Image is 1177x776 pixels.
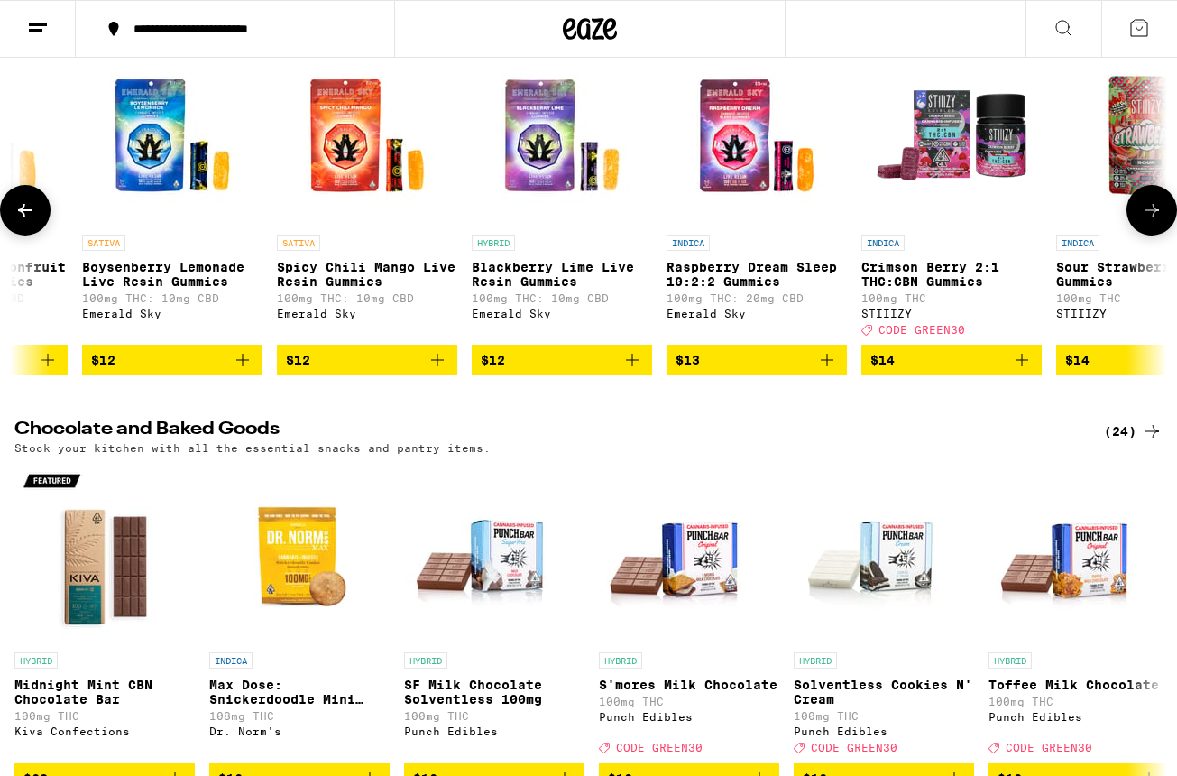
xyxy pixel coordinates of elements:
[794,710,974,722] p: 100mg THC
[404,652,447,669] p: HYBRID
[209,463,390,762] a: Open page for Max Dose: Snickerdoodle Mini Cookie - Indica from Dr. Norm's
[599,463,779,643] img: Punch Edibles - S'mores Milk Chocolate
[861,345,1042,375] button: Add to bag
[14,420,1074,442] h2: Chocolate and Baked Goods
[811,743,897,754] span: CODE GREEN30
[209,710,390,722] p: 108mg THC
[988,696,1169,707] p: 100mg THC
[14,463,195,643] img: Kiva Confections - Midnight Mint CBN Chocolate Bar
[599,463,779,762] a: Open page for S'mores Milk Chocolate from Punch Edibles
[1006,743,1092,754] span: CODE GREEN30
[82,345,262,375] button: Add to bag
[404,678,584,707] p: SF Milk Chocolate Solventless 100mg
[472,260,652,289] p: Blackberry Lime Live Resin Gummies
[1104,420,1163,442] a: (24)
[667,260,847,289] p: Raspberry Dream Sleep 10:2:2 Gummies
[599,696,779,707] p: 100mg THC
[14,652,58,669] p: HYBRID
[1056,235,1099,251] p: INDICA
[14,463,195,762] a: Open page for Midnight Mint CBN Chocolate Bar from Kiva Confections
[599,652,642,669] p: HYBRID
[667,292,847,304] p: 100mg THC: 20mg CBD
[404,463,584,643] img: Punch Edibles - SF Milk Chocolate Solventless 100mg
[794,652,837,669] p: HYBRID
[667,45,847,226] img: Emerald Sky - Raspberry Dream Sleep 10:2:2 Gummies
[870,353,895,367] span: $14
[988,678,1169,692] p: Toffee Milk Chocolate
[599,678,779,692] p: S'mores Milk Chocolate
[861,292,1042,304] p: 100mg THC
[286,353,310,367] span: $12
[209,463,390,643] img: Dr. Norm's - Max Dose: Snickerdoodle Mini Cookie - Indica
[404,463,584,762] a: Open page for SF Milk Chocolate Solventless 100mg from Punch Edibles
[277,235,320,251] p: SATIVA
[277,45,457,345] a: Open page for Spicy Chili Mango Live Resin Gummies from Emerald Sky
[209,725,390,737] div: Dr. Norm's
[472,308,652,319] div: Emerald Sky
[277,345,457,375] button: Add to bag
[676,353,700,367] span: $13
[14,725,195,737] div: Kiva Confections
[988,711,1169,723] div: Punch Edibles
[988,652,1032,669] p: HYBRID
[878,324,965,336] span: CODE GREEN30
[472,345,652,375] button: Add to bag
[794,678,974,707] p: Solventless Cookies N' Cream
[481,353,505,367] span: $12
[277,308,457,319] div: Emerald Sky
[667,235,710,251] p: INDICA
[209,678,390,707] p: Max Dose: Snickerdoodle Mini Cookie - Indica
[794,463,974,762] a: Open page for Solventless Cookies N' Cream from Punch Edibles
[472,45,652,345] a: Open page for Blackberry Lime Live Resin Gummies from Emerald Sky
[91,353,115,367] span: $12
[794,463,974,643] img: Punch Edibles - Solventless Cookies N' Cream
[472,235,515,251] p: HYBRID
[616,743,703,754] span: CODE GREEN30
[82,235,125,251] p: SATIVA
[209,652,253,669] p: INDICA
[277,45,457,226] img: Emerald Sky - Spicy Chili Mango Live Resin Gummies
[472,292,652,304] p: 100mg THC: 10mg CBD
[599,711,779,723] div: Punch Edibles
[861,45,1042,345] a: Open page for Crimson Berry 2:1 THC:CBN Gummies from STIIIZY
[277,292,457,304] p: 100mg THC: 10mg CBD
[14,710,195,722] p: 100mg THC
[11,13,130,27] span: Hi. Need any help?
[82,45,262,226] img: Emerald Sky - Boysenberry Lemonade Live Resin Gummies
[82,308,262,319] div: Emerald Sky
[861,235,905,251] p: INDICA
[988,463,1169,762] a: Open page for Toffee Milk Chocolate from Punch Edibles
[861,260,1042,289] p: Crimson Berry 2:1 THC:CBN Gummies
[82,45,262,345] a: Open page for Boysenberry Lemonade Live Resin Gummies from Emerald Sky
[861,308,1042,319] div: STIIIZY
[14,678,195,707] p: Midnight Mint CBN Chocolate Bar
[277,260,457,289] p: Spicy Chili Mango Live Resin Gummies
[14,442,491,454] p: Stock your kitchen with all the essential snacks and pantry items.
[667,345,847,375] button: Add to bag
[1065,353,1090,367] span: $14
[82,292,262,304] p: 100mg THC: 10mg CBD
[404,710,584,722] p: 100mg THC
[861,45,1042,226] img: STIIIZY - Crimson Berry 2:1 THC:CBN Gummies
[667,45,847,345] a: Open page for Raspberry Dream Sleep 10:2:2 Gummies from Emerald Sky
[988,463,1169,643] img: Punch Edibles - Toffee Milk Chocolate
[667,308,847,319] div: Emerald Sky
[472,45,652,226] img: Emerald Sky - Blackberry Lime Live Resin Gummies
[82,260,262,289] p: Boysenberry Lemonade Live Resin Gummies
[404,725,584,737] div: Punch Edibles
[794,725,974,737] div: Punch Edibles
